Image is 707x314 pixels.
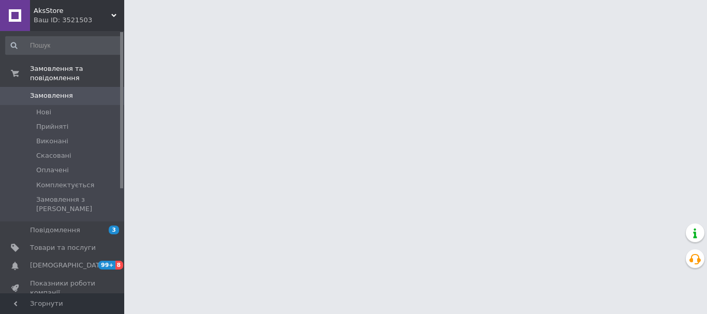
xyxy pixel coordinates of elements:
span: Замовлення з [PERSON_NAME] [36,195,121,214]
span: Комплектується [36,181,94,190]
span: Прийняті [36,122,68,131]
span: Скасовані [36,151,71,160]
span: Повідомлення [30,226,80,235]
span: Нові [36,108,51,117]
span: Товари та послуги [30,243,96,252]
span: Оплачені [36,166,69,175]
span: 99+ [98,261,115,270]
span: AksStore [34,6,111,16]
input: Пошук [5,36,122,55]
div: Ваш ID: 3521503 [34,16,124,25]
span: Виконані [36,137,68,146]
span: Замовлення [30,91,73,100]
span: 3 [109,226,119,234]
span: 8 [115,261,124,270]
span: Замовлення та повідомлення [30,64,124,83]
span: [DEMOGRAPHIC_DATA] [30,261,107,270]
span: Показники роботи компанії [30,279,96,297]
